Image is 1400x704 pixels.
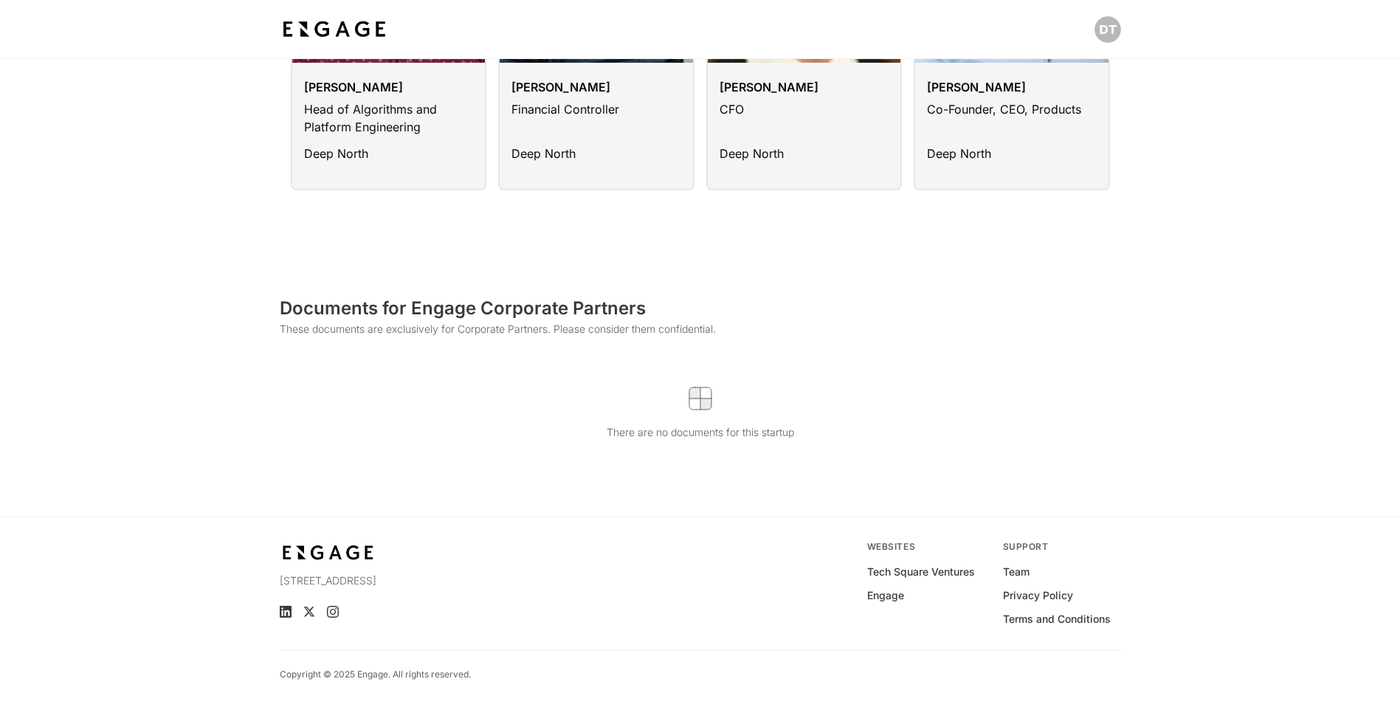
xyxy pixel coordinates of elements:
h2: Documents for Engage Corporate Partners [280,297,1121,320]
img: bdf1fb74-1727-4ba0-a5bd-bc74ae9fc70b.jpeg [280,541,377,565]
ul: Social media [280,606,536,618]
a: LinkedIn [280,606,292,618]
a: Privacy Policy [1003,588,1073,603]
p: These documents are exclusively for Corporate Partners. Please consider them confidential. [280,322,1121,337]
button: Open profile menu [1094,16,1121,43]
p: Copyright © 2025 Engage. All rights reserved. [280,669,471,680]
div: Support [1003,541,1121,553]
a: Team [1003,565,1030,579]
a: Instagram [327,606,339,618]
img: Profile picture of David Torres [1094,16,1121,43]
a: Engage [867,588,904,603]
a: X (Twitter) [303,606,315,618]
p: [STREET_ADDRESS] [280,573,536,588]
p: There are no documents for this startup [280,425,1121,440]
div: Websites [867,541,985,553]
img: bdf1fb74-1727-4ba0-a5bd-bc74ae9fc70b.jpeg [280,16,389,43]
a: Tech Square Ventures [867,565,975,579]
a: Terms and Conditions [1003,612,1111,627]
